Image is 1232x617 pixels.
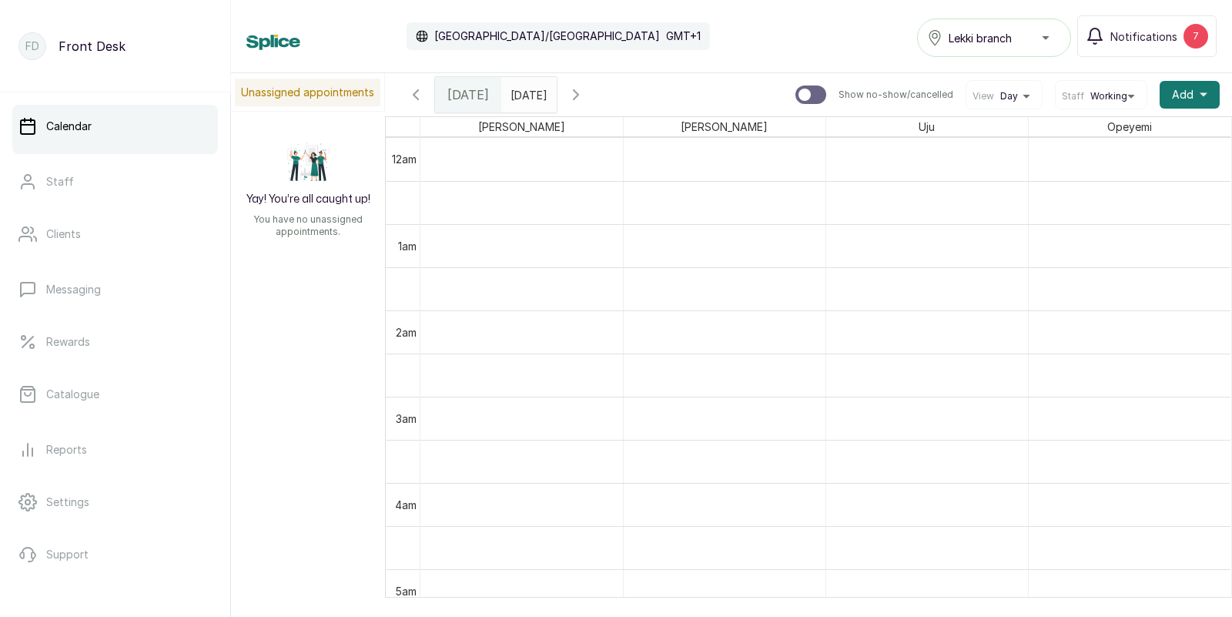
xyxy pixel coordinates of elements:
[46,226,81,242] p: Clients
[25,39,39,54] p: FD
[59,37,126,55] p: Front Desk
[12,373,218,416] a: Catalogue
[1172,87,1193,102] span: Add
[447,86,489,104] span: [DATE]
[678,117,771,136] span: [PERSON_NAME]
[1062,90,1084,102] span: Staff
[395,238,420,254] div: 1am
[46,547,89,562] p: Support
[393,324,420,340] div: 2am
[46,442,87,458] p: Reports
[46,495,89,510] p: Settings
[1000,90,1018,102] span: Day
[392,583,420,599] div: 5am
[46,174,74,189] p: Staff
[235,79,380,106] p: Unassigned appointments
[392,497,420,513] div: 4am
[1183,24,1208,49] div: 7
[973,90,1036,102] button: ViewDay
[12,428,218,471] a: Reports
[12,105,218,148] a: Calendar
[46,334,90,350] p: Rewards
[46,282,101,297] p: Messaging
[12,213,218,256] a: Clients
[12,320,218,364] a: Rewards
[46,119,92,134] p: Calendar
[949,30,1012,46] span: Lekki branch
[1062,90,1140,102] button: StaffWorking
[12,160,218,203] a: Staff
[389,151,420,167] div: 12am
[12,268,218,311] a: Messaging
[973,90,994,102] span: View
[475,117,568,136] span: [PERSON_NAME]
[393,411,420,427] div: 3am
[1090,90,1127,102] span: Working
[434,29,660,44] p: [GEOGRAPHIC_DATA]/[GEOGRAPHIC_DATA]
[917,18,1071,57] button: Lekki branch
[1160,81,1220,109] button: Add
[12,481,218,524] a: Settings
[839,89,953,101] p: Show no-show/cancelled
[916,117,938,136] span: Uju
[435,77,501,112] div: [DATE]
[1104,117,1155,136] span: Opeyemi
[1110,29,1177,45] span: Notifications
[666,29,701,44] p: GMT+1
[246,192,370,207] h2: Yay! You’re all caught up!
[12,533,218,576] a: Support
[1077,15,1217,57] button: Notifications7
[46,387,99,402] p: Catalogue
[240,213,376,238] p: You have no unassigned appointments.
